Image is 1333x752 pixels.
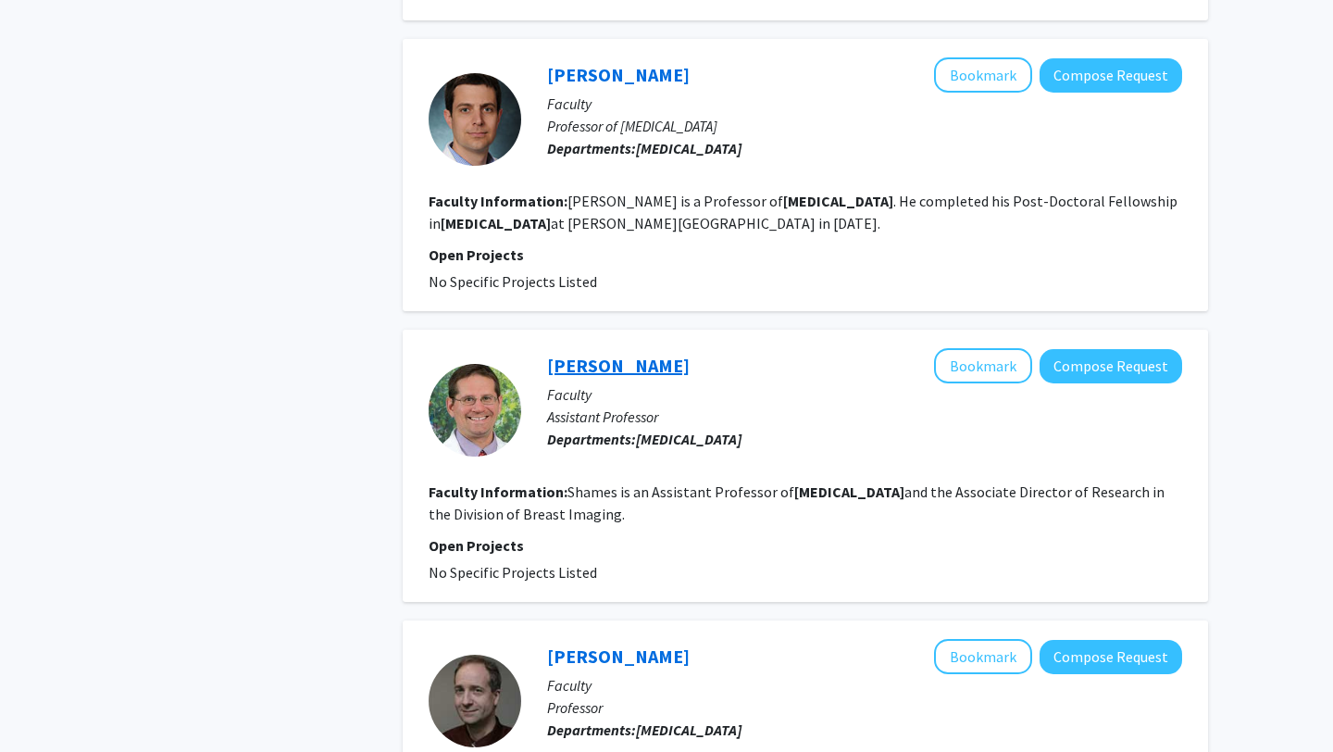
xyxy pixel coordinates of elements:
[429,192,567,210] b: Faculty Information:
[547,645,690,668] a: [PERSON_NAME]
[547,115,1182,137] p: Professor of [MEDICAL_DATA]
[934,348,1032,383] button: Add Jason Shames to Bookmarks
[547,721,636,739] b: Departments:
[547,354,690,377] a: [PERSON_NAME]
[429,272,597,291] span: No Specific Projects Listed
[1040,640,1182,674] button: Compose Request to Flemming Forsberg
[429,563,597,582] span: No Specific Projects Listed
[547,696,1182,719] p: Professor
[547,430,636,448] b: Departments:
[636,721,741,739] b: [MEDICAL_DATA]
[429,192,1177,232] fg-read-more: [PERSON_NAME] is a Professor of . He completed his Post-Doctoral Fellowship in at [PERSON_NAME][G...
[547,93,1182,115] p: Faculty
[547,674,1182,696] p: Faculty
[794,483,904,501] b: [MEDICAL_DATA]
[429,483,567,501] b: Faculty Information:
[429,534,1182,557] p: Open Projects
[934,57,1032,93] button: Add John Eisenbrey to Bookmarks
[547,139,636,157] b: Departments:
[429,244,1182,266] p: Open Projects
[441,214,551,232] b: [MEDICAL_DATA]
[547,383,1182,406] p: Faculty
[934,639,1032,674] button: Add Flemming Forsberg to Bookmarks
[547,406,1182,428] p: Assistant Professor
[14,669,79,738] iframe: Chat
[1040,349,1182,383] button: Compose Request to Jason Shames
[783,192,893,210] b: [MEDICAL_DATA]
[636,430,741,448] b: [MEDICAL_DATA]
[1040,58,1182,93] button: Compose Request to John Eisenbrey
[636,139,741,157] b: [MEDICAL_DATA]
[429,483,1165,523] fg-read-more: Shames is an Assistant Professor of and the Associate Director of Research in the Division of Bre...
[547,63,690,86] a: [PERSON_NAME]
